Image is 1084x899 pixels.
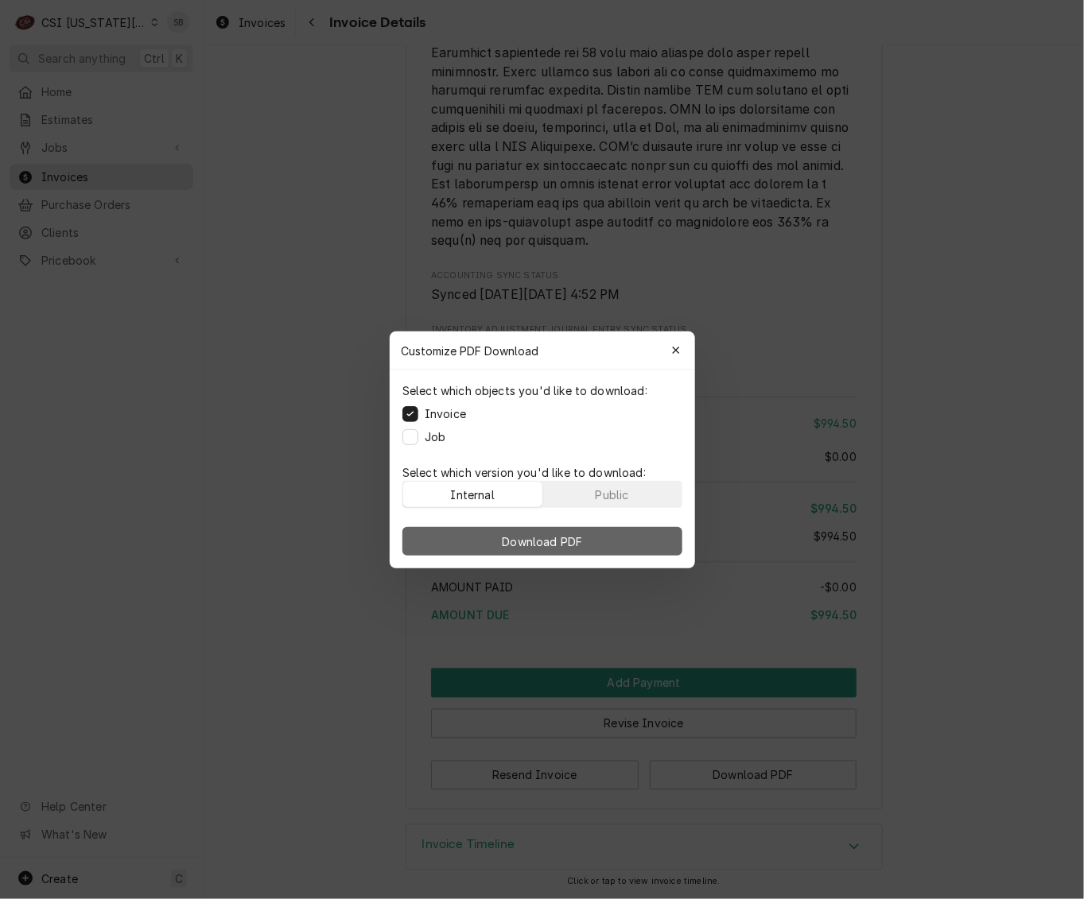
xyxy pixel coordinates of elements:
p: Select which version you'd like to download: [402,464,682,481]
span: Download PDF [499,533,585,549]
button: Download PDF [402,527,682,556]
div: Customize PDF Download [390,331,695,370]
label: Job [425,428,445,445]
label: Invoice [425,405,466,422]
div: Public [595,486,628,502]
p: Select which objects you'd like to download: [402,382,647,399]
div: Internal [450,486,494,502]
